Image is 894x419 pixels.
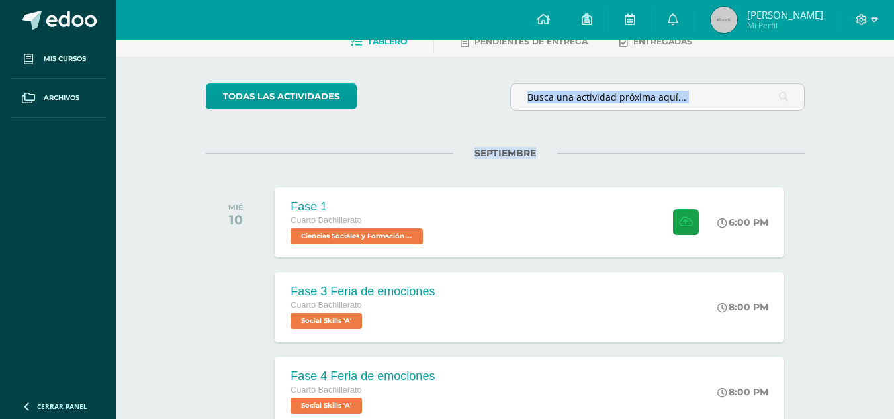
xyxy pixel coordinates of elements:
[11,79,106,118] a: Archivos
[511,84,804,110] input: Busca una actividad próxima aquí...
[747,20,823,31] span: Mi Perfil
[291,398,362,414] span: Social Skills 'A'
[291,285,435,299] div: Fase 3 Feria de emociones
[206,83,357,109] a: todas las Actividades
[367,36,407,46] span: Tablero
[453,147,557,159] span: SEPTIEMBRE
[291,313,362,329] span: Social Skills 'A'
[351,31,407,52] a: Tablero
[44,93,79,103] span: Archivos
[11,40,106,79] a: Mis cursos
[717,301,768,313] div: 8:00 PM
[291,301,361,310] span: Cuarto Bachillerato
[228,212,244,228] div: 10
[717,386,768,398] div: 8:00 PM
[291,369,435,383] div: Fase 4 Feria de emociones
[461,31,588,52] a: Pendientes de entrega
[291,216,361,225] span: Cuarto Bachillerato
[291,385,361,395] span: Cuarto Bachillerato
[291,228,423,244] span: Ciencias Sociales y Formación Ciudadana 'A'
[711,7,737,33] img: 45x45
[44,54,86,64] span: Mis cursos
[37,402,87,411] span: Cerrar panel
[291,200,426,214] div: Fase 1
[747,8,823,21] span: [PERSON_NAME]
[474,36,588,46] span: Pendientes de entrega
[228,203,244,212] div: MIÉ
[717,216,768,228] div: 6:00 PM
[633,36,692,46] span: Entregadas
[619,31,692,52] a: Entregadas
